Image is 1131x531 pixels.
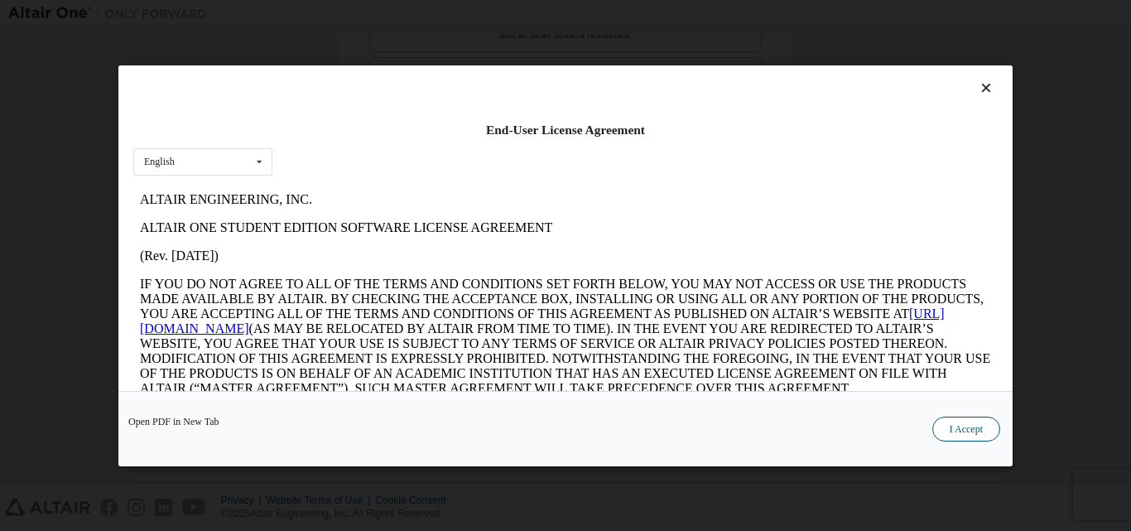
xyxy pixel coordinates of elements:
p: ALTAIR ONE STUDENT EDITION SOFTWARE LICENSE AGREEMENT [7,35,858,50]
p: (Rev. [DATE]) [7,63,858,78]
div: English [144,157,175,167]
div: End-User License Agreement [133,122,998,138]
a: [URL][DOMAIN_NAME] [7,121,811,150]
p: IF YOU DO NOT AGREE TO ALL OF THE TERMS AND CONDITIONS SET FORTH BELOW, YOU MAY NOT ACCESS OR USE... [7,91,858,210]
p: ALTAIR ENGINEERING, INC. [7,7,858,22]
a: Open PDF in New Tab [128,416,219,426]
p: This Altair One Student Edition Software License Agreement (“Agreement”) is between Altair Engine... [7,224,858,283]
button: I Accept [932,416,1000,441]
